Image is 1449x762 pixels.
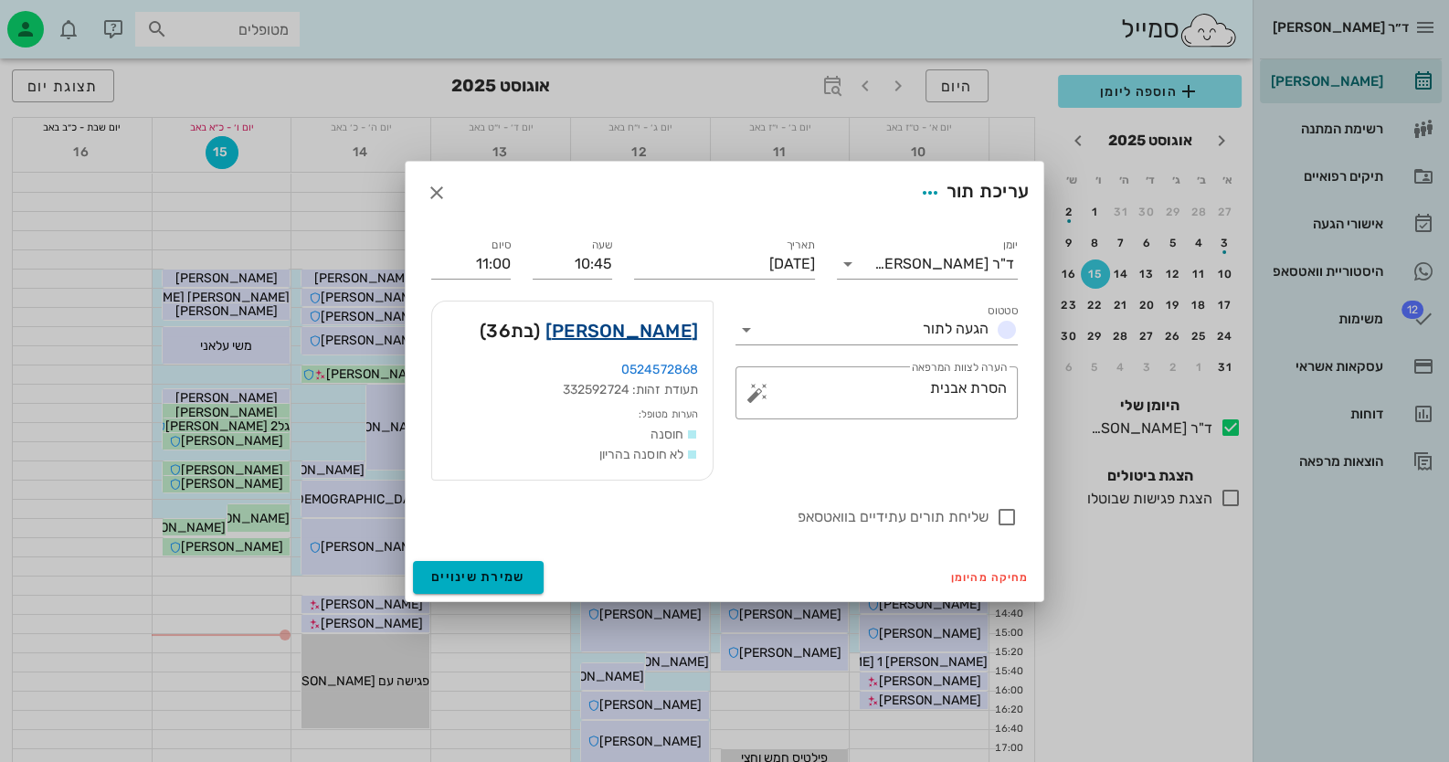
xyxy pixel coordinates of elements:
[874,256,1014,272] div: ד"ר [PERSON_NAME]
[650,427,684,442] span: חוסנה
[492,238,511,252] label: סיום
[592,238,613,252] label: שעה
[951,571,1029,584] span: מחיקה מהיומן
[413,561,544,594] button: שמירת שינויים
[923,320,989,337] span: הגעה לתור
[912,361,1007,375] label: הערה לצוות המרפאה
[988,304,1018,318] label: סטטוס
[914,176,1029,209] div: עריכת תור
[480,316,541,345] span: (בת )
[486,320,511,342] span: 36
[431,508,989,526] label: שליחת תורים עתידיים בוואטסאפ
[735,315,1018,344] div: סטטוסהגעה לתור
[621,362,698,377] a: 0524572868
[837,249,1018,279] div: יומןד"ר [PERSON_NAME]
[944,565,1036,590] button: מחיקה מהיומן
[545,316,698,345] a: [PERSON_NAME]
[447,380,698,400] div: תעודת זהות: 332592724
[787,238,816,252] label: תאריך
[599,447,684,462] span: לא חוסנה בהריון
[639,408,698,420] small: הערות מטופל:
[431,569,525,585] span: שמירת שינויים
[1003,238,1019,252] label: יומן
